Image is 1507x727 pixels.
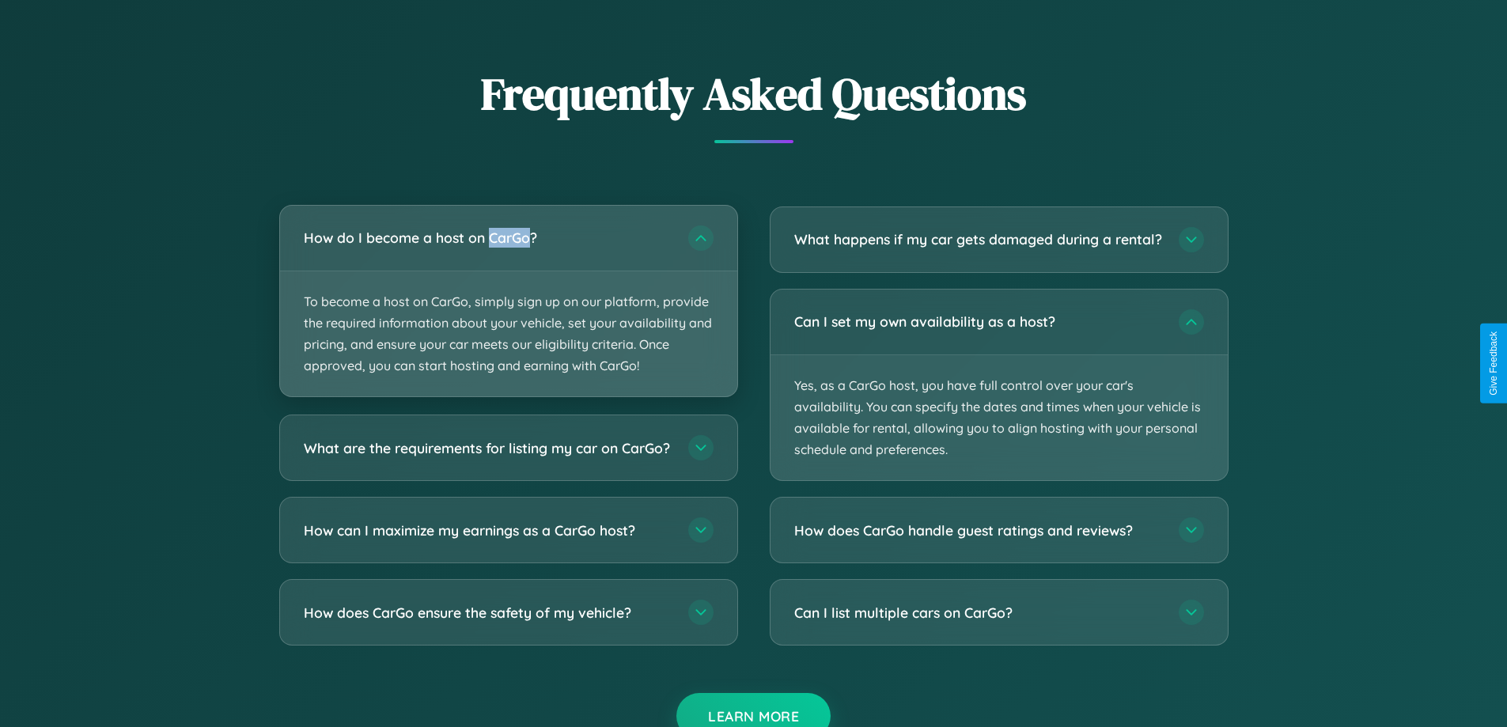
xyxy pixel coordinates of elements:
h3: How can I maximize my earnings as a CarGo host? [304,521,672,540]
h3: How does CarGo handle guest ratings and reviews? [794,521,1163,540]
h3: How do I become a host on CarGo? [304,228,672,248]
p: Yes, as a CarGo host, you have full control over your car's availability. You can specify the dat... [771,355,1228,481]
h3: What happens if my car gets damaged during a rental? [794,229,1163,249]
h2: Frequently Asked Questions [279,63,1229,124]
h3: Can I list multiple cars on CarGo? [794,603,1163,623]
h3: How does CarGo ensure the safety of my vehicle? [304,603,672,623]
h3: Can I set my own availability as a host? [794,312,1163,331]
p: To become a host on CarGo, simply sign up on our platform, provide the required information about... [280,271,737,397]
h3: What are the requirements for listing my car on CarGo? [304,438,672,458]
div: Give Feedback [1488,331,1499,396]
